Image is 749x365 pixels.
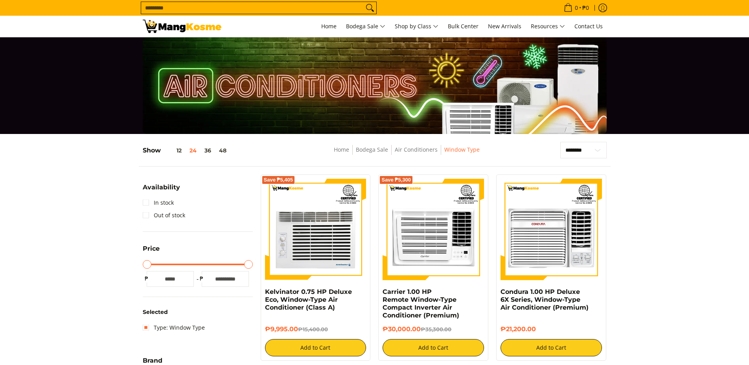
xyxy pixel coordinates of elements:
button: 36 [201,147,215,154]
img: Bodega Sale Aircon l Mang Kosme: Home Appliances Warehouse Sale Window Type [143,20,221,33]
button: Search [364,2,376,14]
a: Bodega Sale [342,16,389,37]
nav: Main Menu [229,16,607,37]
del: ₱35,300.00 [421,326,451,332]
a: Home [317,16,340,37]
span: ₱ [143,275,151,282]
span: Contact Us [574,22,603,30]
span: ₱ [198,275,206,282]
span: Brand [143,358,162,364]
a: Kelvinator 0.75 HP Deluxe Eco, Window-Type Air Conditioner (Class A) [265,288,352,311]
a: Carrier 1.00 HP Remote Window-Type Compact Inverter Air Conditioner (Premium) [383,288,459,319]
span: Price [143,246,160,252]
span: Resources [531,22,565,31]
span: Window Type [444,145,480,155]
span: Home [321,22,337,30]
h5: Show [143,147,230,154]
button: 12 [161,147,186,154]
a: Condura 1.00 HP Deluxe 6X Series, Window-Type Air Conditioner (Premium) [501,288,589,311]
span: Availability [143,184,180,191]
h6: ₱30,000.00 [383,325,484,333]
button: Add to Cart [501,339,602,356]
h6: ₱21,200.00 [501,325,602,333]
a: Type: Window Type [143,321,205,334]
span: 0 [574,5,579,11]
summary: Open [143,184,180,196]
button: 48 [215,147,230,154]
a: New Arrivals [484,16,525,37]
h6: ₱9,995.00 [265,325,366,333]
a: Contact Us [570,16,607,37]
del: ₱15,400.00 [298,326,328,332]
a: Resources [527,16,569,37]
img: Condura 1.00 HP Deluxe 6X Series, Window-Type Air Conditioner (Premium) [501,179,602,280]
span: Shop by Class [395,22,438,31]
span: ₱0 [581,5,590,11]
a: Bulk Center [444,16,482,37]
span: • [561,4,591,12]
img: Kelvinator 0.75 HP Deluxe Eco, Window-Type Air Conditioner (Class A) [265,179,366,280]
h6: Selected [143,309,253,316]
span: Bodega Sale [346,22,385,31]
button: 24 [186,147,201,154]
a: Air Conditioners [395,146,438,153]
span: New Arrivals [488,22,521,30]
button: Add to Cart [383,339,484,356]
nav: Breadcrumbs [280,145,534,163]
button: Add to Cart [265,339,366,356]
span: Bulk Center [448,22,478,30]
a: In stock [143,196,174,209]
span: Save ₱5,300 [381,178,411,182]
span: Save ₱5,405 [264,178,293,182]
a: Shop by Class [391,16,442,37]
img: Carrier 1.00 HP Remote Window-Type Compact Inverter Air Conditioner (Premium) [383,179,484,280]
a: Bodega Sale [356,146,388,153]
summary: Open [143,246,160,258]
a: Out of stock [143,209,185,222]
a: Home [334,146,349,153]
